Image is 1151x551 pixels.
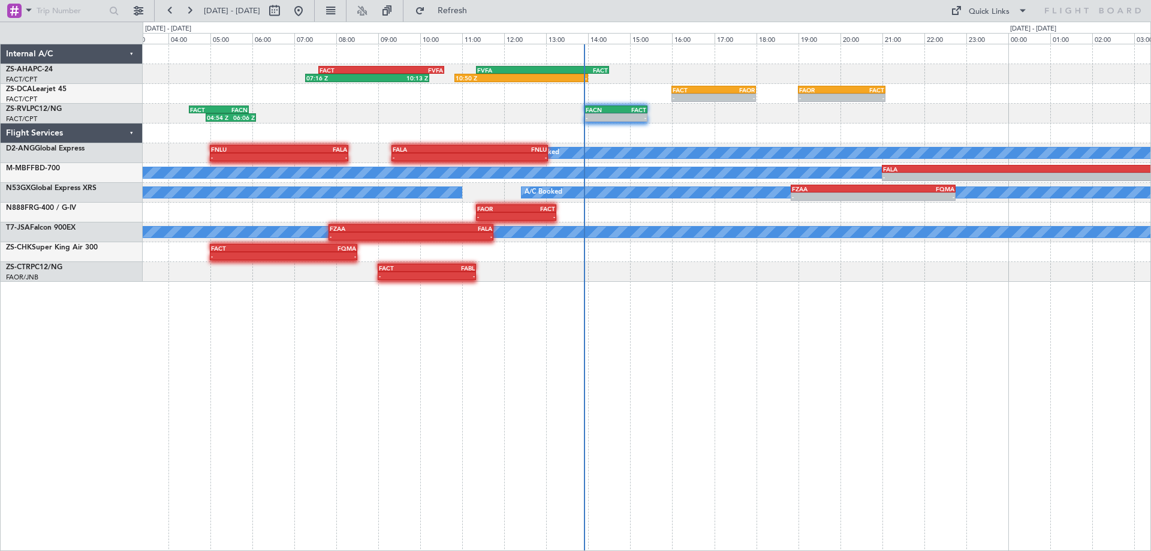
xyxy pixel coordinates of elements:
div: FALA [279,146,348,153]
div: - [522,74,587,82]
div: FACT [379,264,427,272]
div: FALA [411,225,492,232]
button: Refresh [409,1,481,20]
div: FQMA [284,245,356,252]
div: FACT [842,86,884,94]
div: - [714,94,755,101]
div: 13:00 [546,33,588,44]
div: 11:00 [462,33,504,44]
a: ZS-AHAPC-24 [6,66,53,73]
div: FZAA [792,185,873,192]
div: FACT [543,67,608,74]
div: 03:00 [126,33,168,44]
div: FAOR [714,86,755,94]
div: 07:16 Z [306,74,367,82]
div: - [792,193,873,200]
span: T7-JSA [6,224,30,231]
div: 10:00 [420,33,462,44]
a: T7-JSAFalcon 900EX [6,224,76,231]
div: FNLU [211,146,279,153]
span: M-MBFF [6,165,35,172]
div: FACT [616,106,646,113]
div: [DATE] - [DATE] [1010,24,1056,34]
a: M-MBFFBD-700 [6,165,60,172]
div: - [673,94,713,101]
div: - [284,252,356,260]
div: - [211,153,279,161]
div: FACT [211,245,284,252]
div: - [279,153,348,161]
div: 10:50 Z [456,74,521,82]
div: 04:00 [168,33,210,44]
div: FALA [393,146,469,153]
div: - [516,213,555,220]
div: FVFA [477,67,543,74]
div: 17:00 [715,33,757,44]
div: 16:00 [672,33,714,44]
div: 14:00 [588,33,630,44]
div: - [211,252,284,260]
a: FACT/CPT [6,115,37,124]
a: ZS-CHKSuper King Air 300 [6,244,98,251]
span: ZS-CTR [6,264,31,271]
div: 06:00 [252,33,294,44]
div: 04:54 Z [207,114,231,121]
div: - [427,272,475,279]
a: FACT/CPT [6,75,37,84]
span: D2-ANG [6,145,35,152]
span: N53GX [6,185,31,192]
span: N888FR [6,204,34,212]
span: [DATE] - [DATE] [204,5,260,16]
a: ZS-DCALearjet 45 [6,86,67,93]
div: - [411,233,492,240]
div: FACT [673,86,713,94]
span: ZS-RVL [6,106,30,113]
div: A/C Booked [525,183,562,201]
div: 00:00 [1008,33,1050,44]
a: FACT/CPT [6,95,37,104]
div: 15:00 [630,33,672,44]
div: FACN [586,106,616,113]
div: 06:06 Z [231,114,255,121]
div: Quick Links [969,6,1010,18]
a: N888FRG-400 / G-IV [6,204,76,212]
button: Quick Links [945,1,1034,20]
div: 12:00 [504,33,546,44]
div: FQMA [873,185,954,192]
div: 18:00 [757,33,799,44]
div: 19:00 [799,33,840,44]
div: 20:00 [840,33,882,44]
input: Trip Number [37,2,106,20]
span: ZS-DCA [6,86,32,93]
div: FAOR [799,86,842,94]
div: - [842,94,884,101]
div: FNLU [470,146,547,153]
div: 01:00 [1050,33,1092,44]
div: - [330,233,411,240]
div: - [379,272,427,279]
span: ZS-CHK [6,244,32,251]
div: FACT [190,106,219,113]
a: ZS-CTRPC12/NG [6,264,62,271]
div: 21:00 [882,33,924,44]
div: - [477,213,516,220]
div: FACT [516,205,555,212]
div: FABL [427,264,475,272]
a: ZS-RVLPC12/NG [6,106,62,113]
span: Refresh [427,7,478,15]
div: FACN [219,106,248,113]
a: D2-ANGGlobal Express [6,145,85,152]
div: - [873,193,954,200]
div: 23:00 [966,33,1008,44]
a: FAOR/JNB [6,273,38,282]
div: 22:00 [924,33,966,44]
div: - [883,173,1097,180]
div: - [616,114,646,121]
div: FALA [883,165,1097,173]
div: 10:13 Z [367,74,428,82]
div: FZAA [330,225,411,232]
div: [DATE] - [DATE] [145,24,191,34]
div: FVFA [381,67,443,74]
div: - [393,153,469,161]
a: N53GXGlobal Express XRS [6,185,97,192]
